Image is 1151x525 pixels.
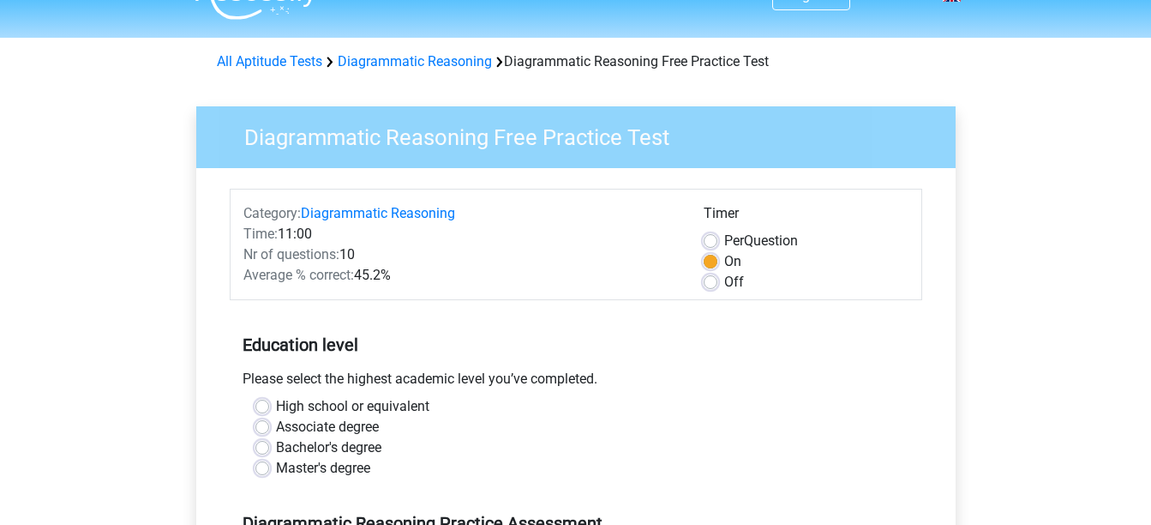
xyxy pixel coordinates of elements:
label: Question [724,231,798,251]
div: 11:00 [231,224,691,244]
label: Master's degree [276,458,370,479]
label: Associate degree [276,417,379,437]
h5: Education level [243,328,909,362]
label: On [724,251,741,272]
span: Nr of questions: [243,246,339,262]
div: Please select the highest academic level you’ve completed. [230,369,922,396]
a: Diagrammatic Reasoning [301,205,455,221]
div: 45.2% [231,265,691,286]
span: Per [724,232,744,249]
a: Diagrammatic Reasoning [338,53,492,69]
span: Average % correct: [243,267,354,283]
span: Time: [243,226,278,242]
div: 10 [231,244,691,265]
a: All Aptitude Tests [217,53,322,69]
label: High school or equivalent [276,396,429,417]
span: Category: [243,205,301,221]
label: Off [724,272,744,293]
div: Diagrammatic Reasoning Free Practice Test [210,51,942,72]
div: Timer [704,203,908,231]
h3: Diagrammatic Reasoning Free Practice Test [224,118,943,151]
label: Bachelor's degree [276,437,381,458]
